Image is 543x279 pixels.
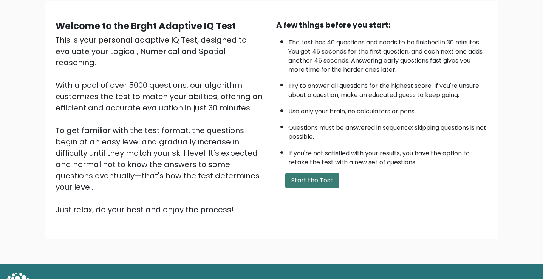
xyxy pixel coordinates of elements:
div: A few things before you start: [276,19,488,31]
b: Welcome to the Brght Adaptive IQ Test [56,20,236,32]
button: Start the Test [285,173,339,188]
div: This is your personal adaptive IQ Test, designed to evaluate your Logical, Numerical and Spatial ... [56,34,267,215]
li: Try to answer all questions for the highest score. If you're unsure about a question, make an edu... [288,78,488,100]
li: Use only your brain, no calculators or pens. [288,103,488,116]
li: Questions must be answered in sequence; skipping questions is not possible. [288,120,488,141]
li: If you're not satisfied with your results, you have the option to retake the test with a new set ... [288,145,488,167]
li: The test has 40 questions and needs to be finished in 30 minutes. You get 45 seconds for the firs... [288,34,488,74]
